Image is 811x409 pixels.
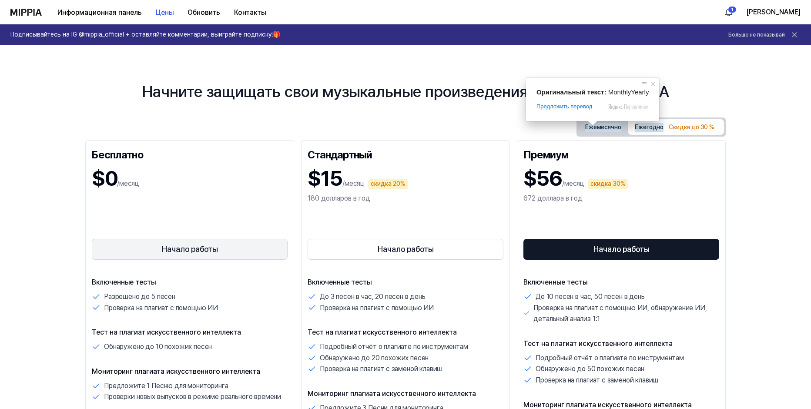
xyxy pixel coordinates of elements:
button: Контакты [227,4,273,21]
ya-tr-span: Тест на плагиат искусственного интеллекта [92,328,241,336]
a: Обновить [181,0,227,24]
button: Алин1 [722,5,736,19]
p: Включенные тесты [523,277,719,288]
img: Алин [724,7,734,17]
button: Цены [149,4,181,21]
div: 1 [728,6,737,13]
ya-tr-span: Начало работы [162,243,218,256]
ya-tr-span: Информационная панель [57,7,142,18]
p: Подробный отчёт о плагиате по инструментам [536,352,684,364]
span: Предложить перевод [536,103,592,111]
a: Цены [149,0,181,24]
ya-tr-span: Проверки новых выпусков в режиме реального времени [104,392,281,401]
button: Обновить [181,4,227,21]
ya-tr-span: Контакты [234,7,266,18]
ya-tr-span: Включенные тесты [92,278,156,286]
ya-tr-span: Цены [156,7,174,18]
button: Начало работы [523,239,719,260]
ya-tr-span: Начало работы [593,243,650,256]
a: Начало работы [308,237,503,261]
ya-tr-span: Разрешено до 5 песен [104,292,175,301]
ya-tr-span: Мониторинг плагиата искусственного интеллекта [92,367,260,375]
ya-tr-span: Ежемесячно [585,123,621,132]
ya-tr-span: Проверка на плагиат с помощью ИИ, обнаружение ИИ, детальный анализ 1:1 [533,304,707,323]
ya-tr-span: Скидка до 30 % [669,124,714,131]
p: Тест на плагиат искусственного интеллекта [308,327,503,338]
h1: $56 [523,164,562,193]
h1: $0 [92,164,117,193]
ya-tr-span: Подписывайтесь на IG @mippia_official + оставляйте комментарии, выиграйте подписку! [10,31,273,38]
ya-tr-span: Обнаружено до 20 похожих песен [320,354,429,362]
ya-tr-span: Подробный отчёт о плагиате по инструментам [320,342,468,351]
ya-tr-span: /месяц [342,179,365,188]
ya-tr-span: Предложите 1 Песню для мониторинга [104,382,228,390]
p: Мониторинг плагиата искусственного интеллекта [308,389,503,399]
ya-tr-span: Ежегодно [635,123,664,132]
ya-tr-span: Обнаружено до 10 похожих песен [104,342,212,351]
ya-tr-span: Премиум [523,148,569,161]
button: Больше не показывай [728,31,785,39]
ya-tr-span: До 3 песен в час, 20 песен в день [320,292,426,301]
ya-tr-span: Начало работы [378,243,434,256]
p: Включенные тесты [308,277,503,288]
button: Начало работы [308,239,503,260]
h1: $15 [308,164,342,193]
ya-tr-span: До 10 песен в час, 50 песен в день [536,292,645,301]
button: [PERSON_NAME] [746,7,801,17]
button: Информационная панель [50,4,149,21]
ya-tr-span: скидка 20% [371,180,405,188]
img: логотип [10,9,42,16]
a: Начало работы [523,237,719,261]
ya-tr-span: /месяц [562,179,584,188]
ya-tr-span: Бесплатно [92,148,143,161]
ya-tr-span: Начните защищать свои музыкальные произведения с помощью MIPPIA [142,82,669,101]
p: Проверка на плагиат с заменой клавиш [536,375,658,386]
ya-tr-span: /месяц [117,179,139,188]
ya-tr-span: Проверка на плагиат с помощью ИИ [104,304,218,312]
p: Тест на плагиат искусственного интеллекта [523,339,719,349]
span: Оригинальный текст: [536,88,607,96]
span: MonthlyYearly [608,88,649,96]
ya-tr-span: Стандартный [308,148,372,161]
ya-tr-span: 🎁 [273,31,280,38]
p: Проверка на плагиат с помощью ИИ [320,302,434,314]
ya-tr-span: Проверка на плагиат с заменой клавиш [320,365,442,373]
ya-tr-span: Обновить [188,7,220,18]
a: Начало работы [92,237,288,261]
ya-tr-span: скидка 30% [590,180,626,188]
ya-tr-span: Обнаружено до 50 похожих песен [536,365,644,373]
ya-tr-span: 672 доллара в год [523,194,583,202]
button: Начало работы [92,239,288,260]
ya-tr-span: 180 долларов в год [308,194,370,202]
